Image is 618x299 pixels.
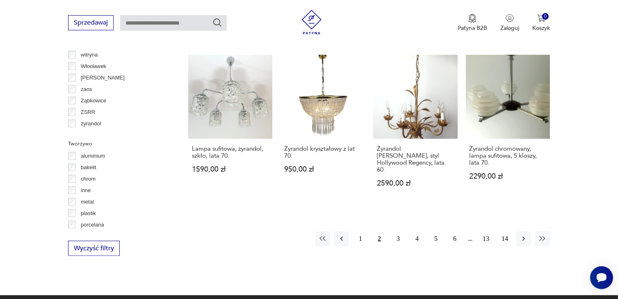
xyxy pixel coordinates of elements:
p: Zaloguj [500,24,519,32]
p: Tworzywo [68,139,169,148]
p: ZSRR [81,108,95,117]
img: Patyna - sklep z meblami i dekoracjami vintage [299,10,324,34]
button: 3 [391,231,406,246]
a: Żyrandol kryształowy z lat 70.Żyrandol kryształowy z lat 70.950,00 zł [280,55,365,203]
div: 0 [542,13,549,20]
a: Sprzedawaj [68,20,114,26]
p: porcelana [81,220,104,229]
p: plastik [81,209,96,218]
h3: Żyrandol chromowany, lampa sufitowa, 5 kloszy, lata 70. [470,145,547,166]
h3: Żyrandol kryształowy z lat 70. [284,145,361,159]
h3: Żyrandol [PERSON_NAME], styl Hollywood Regency, lata 60. [377,145,454,173]
p: aluminium [81,152,105,161]
a: Ikona medaluPatyna B2B [458,14,487,32]
button: 2 [372,231,387,246]
a: Lampa sufitowa, żyrandol, szkło, lata 70.Lampa sufitowa, żyrandol, szkło, lata 70.1590,00 zł [188,55,273,203]
p: żyrandol [81,119,101,128]
p: 950,00 zł [284,166,361,173]
p: Koszyk [532,24,550,32]
button: Szukaj [212,18,222,27]
button: 6 [447,231,462,246]
p: porcelit [81,232,98,241]
p: zaos [81,85,92,94]
p: [PERSON_NAME] [81,73,125,82]
p: 1590,00 zł [192,166,269,173]
p: 2590,00 zł [377,180,454,187]
a: Żyrandol Coco Chanel, styl Hollywood Regency, lata 60.Żyrandol [PERSON_NAME], styl Hollywood Rege... [373,55,458,203]
button: Zaloguj [500,14,519,32]
p: Włocławek [81,62,106,71]
p: inne [81,186,91,195]
iframe: Smartsupp widget button [590,266,613,289]
p: chrom [81,174,96,183]
button: Sprzedawaj [68,15,114,30]
button: Wyczyść filtry [68,241,120,256]
button: 0Koszyk [532,14,550,32]
p: Ząbkowice [81,96,106,105]
h3: Lampa sufitowa, żyrandol, szkło, lata 70. [192,145,269,159]
p: 2290,00 zł [470,173,547,180]
button: 14 [497,231,512,246]
button: Patyna B2B [458,14,487,32]
button: 13 [479,231,493,246]
p: Patyna B2B [458,24,487,32]
a: Żyrandol chromowany, lampa sufitowa, 5 kloszy, lata 70.Żyrandol chromowany, lampa sufitowa, 5 klo... [466,55,550,203]
button: 5 [429,231,443,246]
button: 4 [410,231,424,246]
p: metal [81,197,94,206]
p: bakelit [81,163,96,172]
img: Ikona medalu [468,14,477,23]
img: Ikona koszyka [537,14,545,22]
button: 1 [353,231,368,246]
img: Ikonka użytkownika [506,14,514,22]
p: witryna [81,50,98,59]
